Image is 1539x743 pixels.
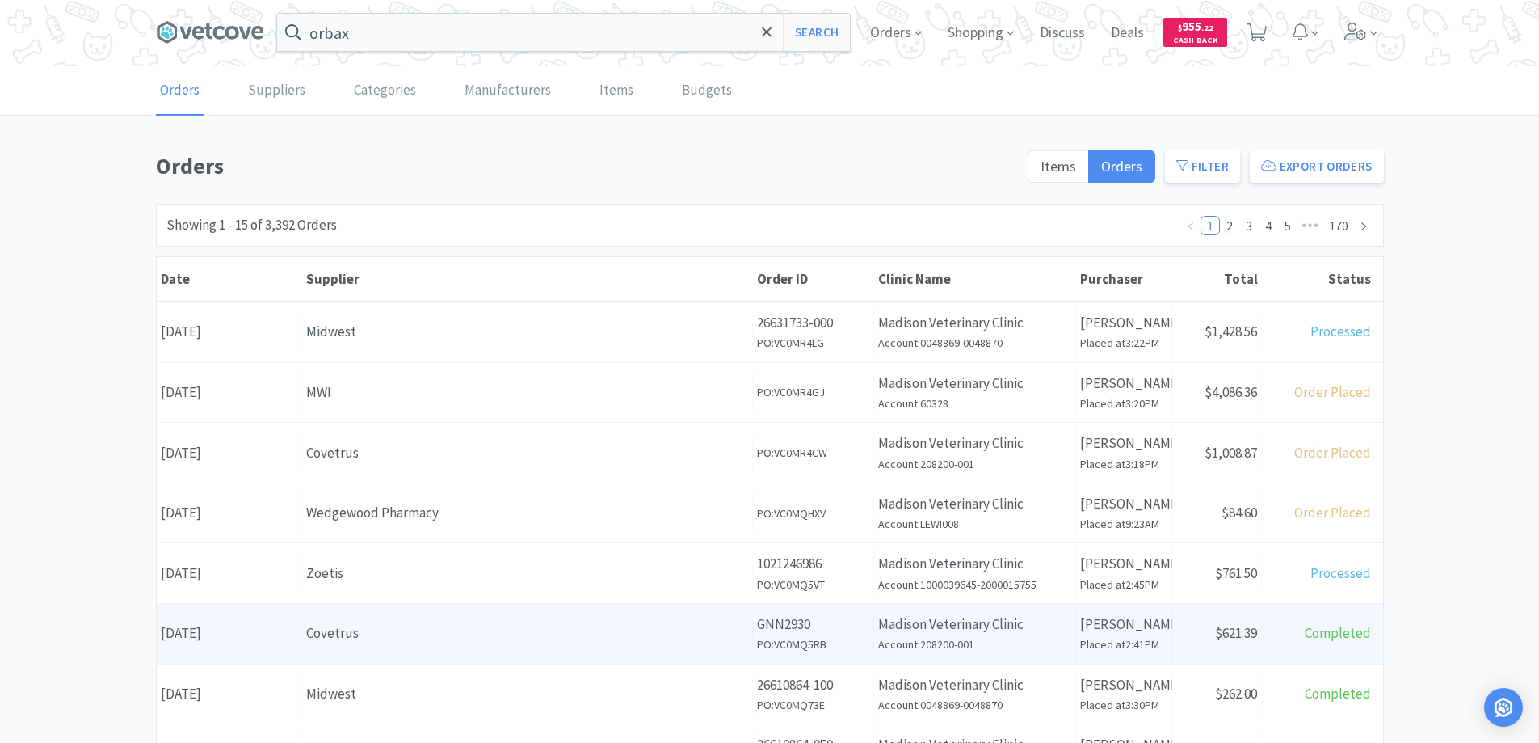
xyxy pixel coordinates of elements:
[1080,576,1168,593] h6: Placed at 2:45PM
[1080,614,1168,635] p: [PERSON_NAME]
[277,14,850,51] input: Search by item, sku, manufacturer, ingredient, size...
[878,334,1071,352] h6: Account: 0048869-0048870
[878,635,1071,653] h6: Account: 208200-001
[878,493,1071,515] p: Madison Veterinary Clinic
[1201,23,1213,33] span: . 22
[1215,624,1257,642] span: $621.39
[1181,216,1201,235] li: Previous Page
[1220,216,1239,235] li: 2
[1259,217,1277,234] a: 4
[757,553,869,575] p: 1021246986
[1310,564,1371,582] span: Processed
[1239,216,1259,235] li: 3
[306,623,748,644] div: Covetrus
[1080,373,1168,395] p: [PERSON_NAME]
[1359,222,1369,231] i: icon: right
[306,321,748,343] div: Midwest
[1323,216,1354,235] li: 170
[244,66,309,116] a: Suppliers
[878,455,1071,473] h6: Account: 208200-001
[306,563,748,585] div: Zoetis
[1033,26,1091,40] a: Discuss
[878,576,1071,593] h6: Account: 1000039645-2000015755
[757,696,869,714] h6: PO: VC0MQ73E
[757,312,869,334] p: 26631733-000
[1310,323,1371,340] span: Processed
[460,66,555,116] a: Manufacturers
[1240,217,1258,234] a: 3
[1178,23,1182,33] span: $
[1354,216,1373,235] li: Next Page
[156,66,204,116] a: Orders
[306,442,748,464] div: Covetrus
[878,270,1072,288] div: Clinic Name
[157,613,302,654] div: [DATE]
[757,635,869,653] h6: PO: VC0MQ5RB
[157,553,302,594] div: [DATE]
[1297,216,1323,235] li: Next 5 Pages
[1294,504,1371,521] span: Order Placed
[1215,685,1257,703] span: $262.00
[350,66,420,116] a: Categories
[306,502,748,524] div: Wedgewood Pharmacy
[878,515,1071,533] h6: Account: LEWI008
[757,270,870,288] div: Order ID
[166,214,337,236] div: Showing 1 - 15 of 3,392 Orders
[878,553,1071,575] p: Madison Veterinary Clinic
[1279,217,1297,234] a: 5
[1201,216,1220,235] li: 1
[1297,216,1323,235] span: •••
[1080,395,1168,412] h6: Placed at 3:20PM
[1101,157,1142,175] span: Orders
[157,492,302,534] div: [DATE]
[878,433,1071,454] p: Madison Veterinary Clinic
[1080,312,1168,334] p: [PERSON_NAME]
[1215,564,1257,582] span: $761.50
[1177,270,1258,288] div: Total
[1080,515,1168,533] h6: Placed at 9:23AM
[157,372,302,413] div: [DATE]
[1305,624,1371,642] span: Completed
[1278,216,1297,235] li: 5
[1080,696,1168,714] h6: Placed at 3:30PM
[306,270,749,288] div: Supplier
[1294,383,1371,401] span: Order Placed
[157,433,302,474] div: [DATE]
[1221,217,1238,234] a: 2
[1205,444,1257,462] span: $1,008.87
[1165,150,1240,183] button: Filter
[1294,444,1371,462] span: Order Placed
[157,311,302,353] div: [DATE]
[306,382,748,403] div: MWI
[1266,270,1371,288] div: Status
[1324,217,1353,234] a: 170
[157,673,302,715] div: [DATE]
[878,395,1071,412] h6: Account: 60328
[757,614,869,635] p: GNN2930
[1163,11,1227,54] a: $955.22Cash Back
[878,373,1071,395] p: Madison Veterinary Clinic
[1080,334,1168,352] h6: Placed at 3:22PM
[757,444,869,462] h6: PO: VC0MR4CW
[1080,270,1169,288] div: Purchaser
[1259,216,1278,235] li: 4
[757,334,869,352] h6: PO: VC0MR4LG
[1186,222,1196,231] i: icon: left
[306,683,748,705] div: Midwest
[1173,36,1217,47] span: Cash Back
[1305,685,1371,703] span: Completed
[1178,19,1213,34] span: 955
[1222,504,1257,521] span: $84.60
[1080,433,1168,454] p: [PERSON_NAME]
[161,270,298,288] div: Date
[1080,635,1168,653] h6: Placed at 2:41PM
[1080,553,1168,575] p: [PERSON_NAME]
[1205,383,1257,401] span: $4,086.36
[1080,674,1168,696] p: [PERSON_NAME]
[1080,493,1168,515] p: [PERSON_NAME]
[757,576,869,593] h6: PO: VC0MQ5VT
[1104,26,1150,40] a: Deals
[757,383,869,401] h6: PO: VC0MR4GJ
[878,674,1071,696] p: Madison Veterinary Clinic
[878,312,1071,334] p: Madison Veterinary Clinic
